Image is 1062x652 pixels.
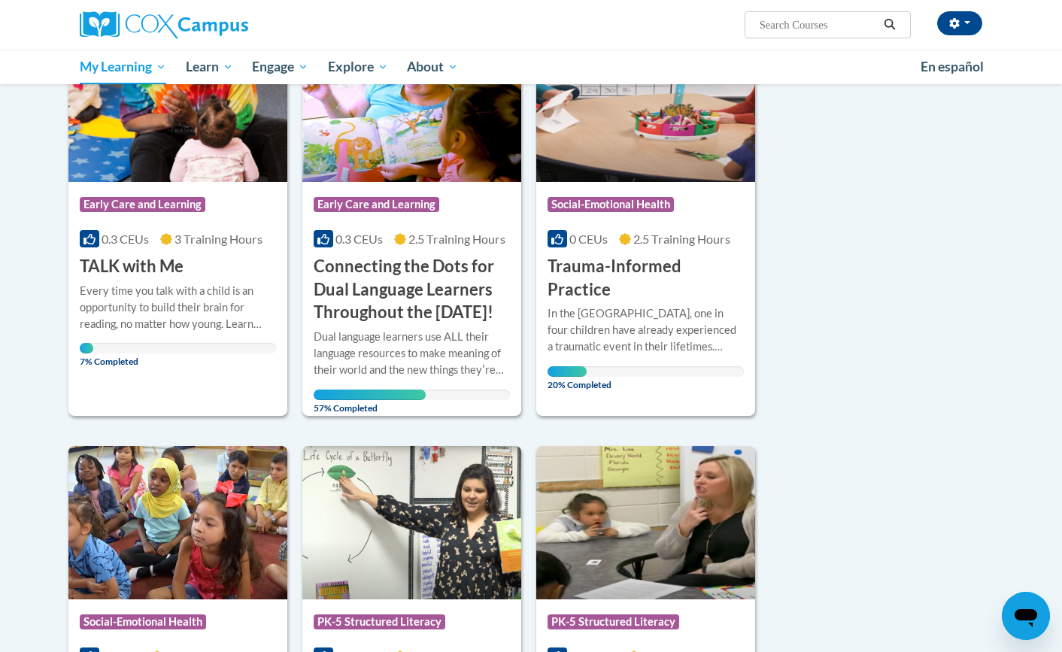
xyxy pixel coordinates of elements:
[911,51,994,83] a: En español
[318,50,398,84] a: Explore
[548,255,744,302] h3: Trauma-Informed Practice
[302,29,521,416] a: Course LogoEarly Care and Learning0.3 CEUs2.5 Training Hours Connecting the Dots for Dual Languag...
[80,197,205,212] span: Early Care and Learning
[80,614,206,629] span: Social-Emotional Health
[937,11,982,35] button: Account Settings
[70,50,176,84] a: My Learning
[102,232,149,246] span: 0.3 CEUs
[80,58,166,76] span: My Learning
[242,50,318,84] a: Engage
[174,232,262,246] span: 3 Training Hours
[252,58,308,76] span: Engage
[80,343,93,353] div: Your progress
[569,232,608,246] span: 0 CEUs
[548,305,744,355] div: In the [GEOGRAPHIC_DATA], one in four children have already experienced a traumatic event in thei...
[314,197,439,212] span: Early Care and Learning
[314,329,510,378] div: Dual language learners use ALL their language resources to make meaning of their world and the ne...
[548,614,679,629] span: PK-5 Structured Literacy
[1002,592,1050,640] iframe: Button to launch messaging window
[186,58,233,76] span: Learn
[314,255,510,324] h3: Connecting the Dots for Dual Language Learners Throughout the [DATE]!
[633,232,730,246] span: 2.5 Training Hours
[921,59,984,74] span: En español
[68,29,287,416] a: Course LogoEarly Care and Learning0.3 CEUs3 Training Hours TALK with MeEvery time you talk with a...
[548,366,587,377] div: Your progress
[536,29,755,182] img: Course Logo
[314,614,445,629] span: PK-5 Structured Literacy
[335,232,383,246] span: 0.3 CEUs
[408,232,505,246] span: 2.5 Training Hours
[80,11,366,38] a: Cox Campus
[878,16,901,34] button: Search
[407,58,458,76] span: About
[68,446,287,599] img: Course Logo
[548,197,674,212] span: Social-Emotional Health
[536,446,755,599] img: Course Logo
[302,29,521,182] img: Course Logo
[314,390,426,400] div: Your progress
[398,50,469,84] a: About
[536,29,755,416] a: Course LogoSocial-Emotional Health0 CEUs2.5 Training Hours Trauma-Informed PracticeIn the [GEOGRA...
[57,50,1005,84] div: Main menu
[80,11,248,38] img: Cox Campus
[68,29,287,182] img: Course Logo
[176,50,243,84] a: Learn
[548,366,587,390] span: 20% Completed
[328,58,388,76] span: Explore
[80,343,93,367] span: 7% Completed
[80,255,184,278] h3: TALK with Me
[302,446,521,599] img: Course Logo
[758,16,878,34] input: Search Courses
[80,283,276,332] div: Every time you talk with a child is an opportunity to build their brain for reading, no matter ho...
[314,390,426,414] span: 57% Completed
